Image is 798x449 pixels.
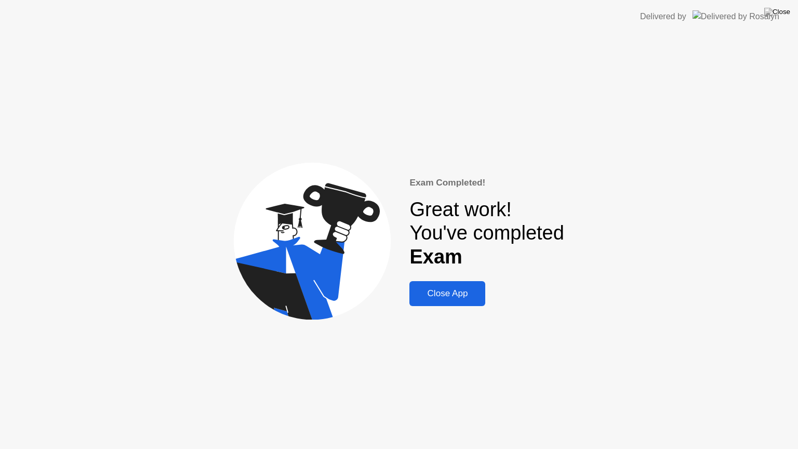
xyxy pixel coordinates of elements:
[409,198,564,269] div: Great work! You've completed
[409,176,564,190] div: Exam Completed!
[409,246,462,268] b: Exam
[764,8,790,16] img: Close
[693,10,779,22] img: Delivered by Rosalyn
[413,288,482,299] div: Close App
[640,10,686,23] div: Delivered by
[409,281,485,306] button: Close App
